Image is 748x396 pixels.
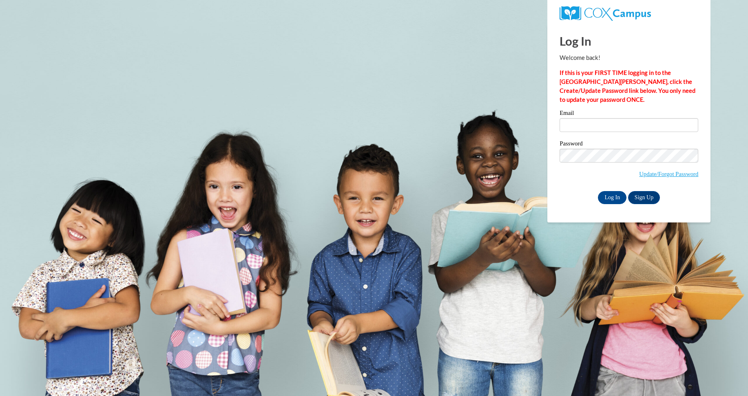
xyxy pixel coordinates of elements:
[560,9,651,16] a: COX Campus
[560,110,698,118] label: Email
[598,191,626,204] input: Log In
[639,171,698,177] a: Update/Forgot Password
[560,53,698,62] p: Welcome back!
[560,69,695,103] strong: If this is your FIRST TIME logging in to the [GEOGRAPHIC_DATA][PERSON_NAME], click the Create/Upd...
[560,6,651,21] img: COX Campus
[628,191,660,204] a: Sign Up
[560,33,698,49] h1: Log In
[560,141,698,149] label: Password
